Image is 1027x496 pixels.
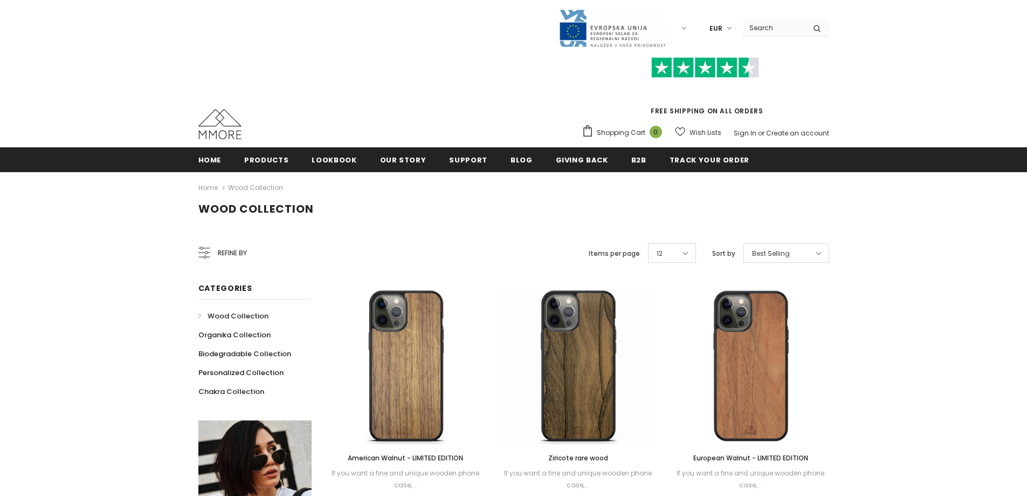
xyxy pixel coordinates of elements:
div: If you want a fine and unique wooden phone case,... [672,467,829,491]
label: Items per page [589,248,640,259]
a: European Walnut - LIMITED EDITION [672,452,829,464]
a: Chakra Collection [198,382,264,401]
span: Refine by [218,247,247,259]
a: Lookbook [312,147,356,172]
a: Personalized Collection [198,363,284,382]
span: Giving back [556,155,608,165]
span: Our Story [380,155,426,165]
div: If you want a fine and unique wooden phone case,... [500,467,656,491]
span: support [449,155,487,165]
span: Wood Collection [208,311,268,321]
span: 0 [650,126,662,138]
a: Home [198,147,222,172]
a: Our Story [380,147,426,172]
iframe: Customer reviews powered by Trustpilot [582,78,829,106]
span: Best Selling [752,248,790,259]
label: Sort by [712,248,735,259]
a: Giving back [556,147,608,172]
div: If you want a fine and unique wooden phone case,... [328,467,484,491]
span: Wish Lists [690,127,721,138]
input: Search Site [743,20,805,36]
span: Lookbook [312,155,356,165]
a: Sign In [734,128,756,138]
span: Ziricote rare wood [548,453,608,463]
span: 12 [657,248,663,259]
a: Javni Razpis [559,23,666,32]
a: Organika Collection [198,325,271,344]
span: Categories [198,283,252,294]
span: Personalized Collection [198,368,284,378]
a: Track your order [670,147,749,172]
span: B2B [631,155,646,165]
a: Wood Collection [228,183,283,192]
span: Home [198,155,222,165]
a: B2B [631,147,646,172]
a: Shopping Cart 0 [582,125,667,141]
a: Biodegradable Collection [198,344,291,363]
span: Wood Collection [198,201,314,216]
a: Create an account [766,128,829,138]
a: American Walnut - LIMITED EDITION [328,452,484,464]
span: Track your order [670,155,749,165]
span: Biodegradable Collection [198,349,291,359]
span: Shopping Cart [597,127,645,138]
a: Blog [511,147,533,172]
img: Trust Pilot Stars [651,57,759,78]
span: Chakra Collection [198,386,264,397]
span: EUR [709,23,722,34]
span: Products [244,155,288,165]
img: Javni Razpis [559,9,666,48]
span: Blog [511,155,533,165]
span: European Walnut - LIMITED EDITION [693,453,808,463]
a: Products [244,147,288,172]
a: Wish Lists [675,123,721,142]
a: Ziricote rare wood [500,452,656,464]
a: Wood Collection [198,307,268,325]
span: Organika Collection [198,330,271,340]
a: Home [198,181,218,194]
a: support [449,147,487,172]
span: or [758,128,764,138]
span: American Walnut - LIMITED EDITION [348,453,463,463]
img: MMORE Cases [198,109,242,139]
span: FREE SHIPPING ON ALL ORDERS [582,62,829,115]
